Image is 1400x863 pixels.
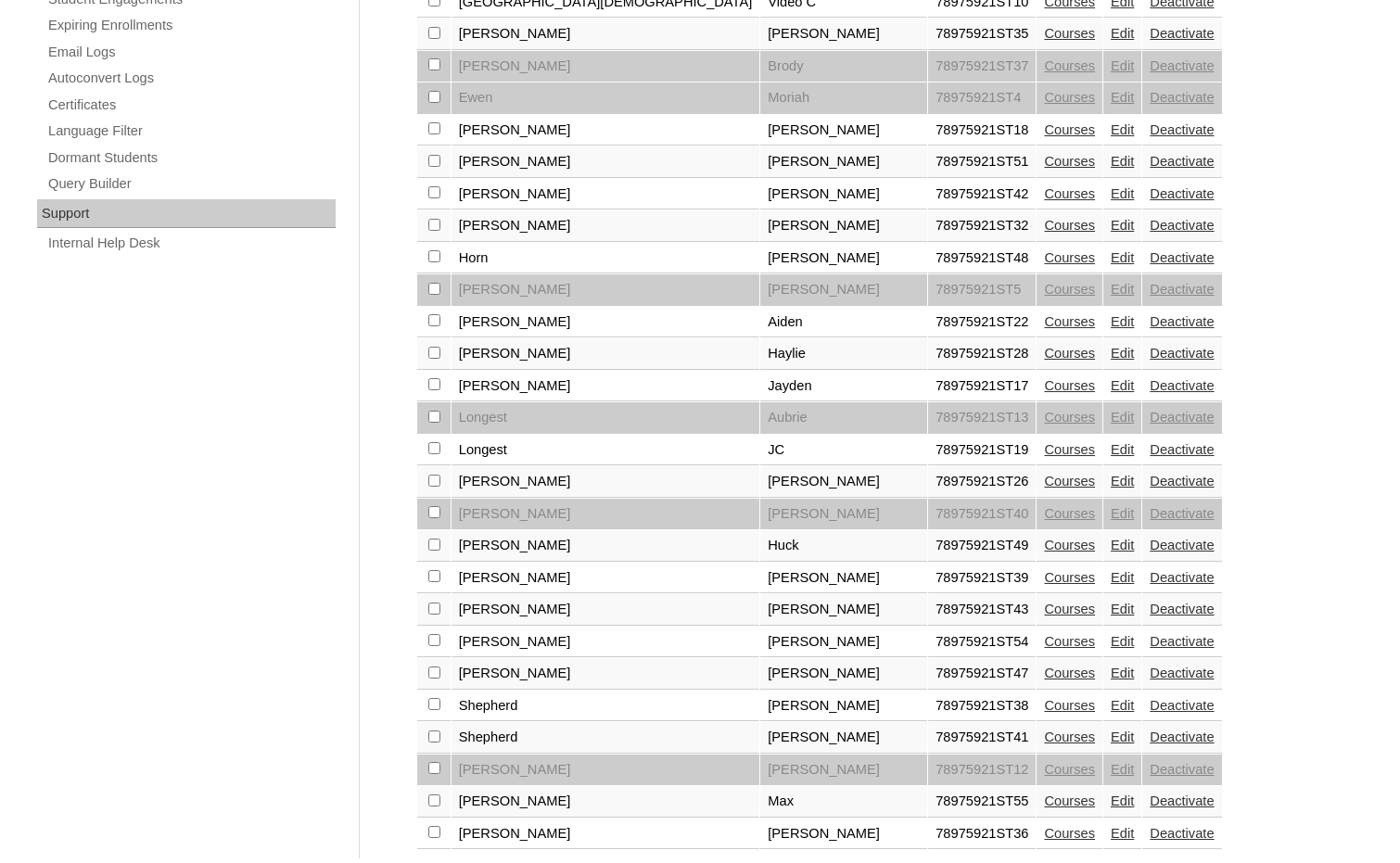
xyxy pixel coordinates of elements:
a: Expiring Enrollments [46,14,336,37]
td: [PERSON_NAME] [452,627,760,658]
a: Deactivate [1150,506,1214,521]
td: 78975921ST51 [928,146,1036,178]
a: Edit [1111,793,1134,808]
td: [PERSON_NAME] [452,594,760,626]
td: 78975921ST13 [928,402,1036,434]
td: [PERSON_NAME] [760,243,927,274]
a: Courses [1044,314,1095,329]
a: Edit [1111,58,1134,73]
a: Courses [1044,666,1095,680]
td: Longest [452,402,760,434]
td: 78975921ST5 [928,274,1036,306]
td: 78975921ST38 [928,691,1036,722]
td: Haylie [760,338,927,370]
a: Deactivate [1150,666,1214,680]
a: Edit [1111,826,1134,841]
td: [PERSON_NAME] [760,691,927,722]
td: 78975921ST17 [928,371,1036,402]
td: [PERSON_NAME] [452,658,760,690]
a: Courses [1044,154,1095,169]
a: Query Builder [46,172,336,196]
td: 78975921ST42 [928,179,1036,210]
a: Courses [1044,538,1095,552]
td: [PERSON_NAME] [760,658,927,690]
a: Internal Help Desk [46,232,336,255]
td: 78975921ST39 [928,563,1036,594]
td: 78975921ST55 [928,786,1036,818]
td: 78975921ST48 [928,243,1036,274]
a: Deactivate [1150,762,1214,777]
a: Deactivate [1150,154,1214,169]
td: 78975921ST41 [928,722,1036,754]
td: Shepherd [452,722,760,754]
a: Edit [1111,570,1134,585]
a: Edit [1111,282,1134,297]
a: Edit [1111,122,1134,137]
a: Autoconvert Logs [46,67,336,90]
a: Courses [1044,218,1095,233]
a: Courses [1044,826,1095,841]
td: Longest [452,435,760,466]
td: [PERSON_NAME] [452,786,760,818]
a: Dormant Students [46,146,336,170]
a: Deactivate [1150,634,1214,649]
a: Edit [1111,442,1134,457]
a: Edit [1111,410,1134,425]
a: Deactivate [1150,442,1214,457]
td: [PERSON_NAME] [760,19,927,50]
td: Aubrie [760,402,927,434]
a: Deactivate [1150,218,1214,233]
td: Shepherd [452,691,760,722]
td: [PERSON_NAME] [760,627,927,658]
td: [PERSON_NAME] [760,722,927,754]
a: Courses [1044,378,1095,393]
a: Deactivate [1150,570,1214,585]
a: Deactivate [1150,378,1214,393]
a: Courses [1044,282,1095,297]
a: Edit [1111,730,1134,744]
td: [PERSON_NAME] [760,146,927,178]
a: Deactivate [1150,538,1214,552]
td: [PERSON_NAME] [452,210,760,242]
a: Edit [1111,666,1134,680]
a: Certificates [46,94,336,117]
td: [PERSON_NAME] [452,146,760,178]
a: Courses [1044,698,1095,713]
a: Deactivate [1150,698,1214,713]
a: Deactivate [1150,58,1214,73]
td: [PERSON_NAME] [452,179,760,210]
td: [PERSON_NAME] [452,307,760,338]
td: Max [760,786,927,818]
a: Deactivate [1150,314,1214,329]
td: [PERSON_NAME] [760,274,927,306]
td: 78975921ST12 [928,755,1036,786]
a: Edit [1111,346,1134,361]
a: Edit [1111,698,1134,713]
a: Edit [1111,762,1134,777]
td: [PERSON_NAME] [452,563,760,594]
td: [PERSON_NAME] [760,594,927,626]
td: 78975921ST43 [928,594,1036,626]
a: Edit [1111,378,1134,393]
a: Edit [1111,26,1134,41]
td: [PERSON_NAME] [760,563,927,594]
a: Courses [1044,730,1095,744]
a: Deactivate [1150,250,1214,265]
a: Courses [1044,410,1095,425]
td: JC [760,435,927,466]
td: 78975921ST32 [928,210,1036,242]
td: Aiden [760,307,927,338]
td: [PERSON_NAME] [452,51,760,82]
td: [PERSON_NAME] [452,371,760,402]
td: 78975921ST35 [928,19,1036,50]
a: Edit [1111,90,1134,105]
td: 78975921ST28 [928,338,1036,370]
td: 78975921ST18 [928,115,1036,146]
a: Deactivate [1150,186,1214,201]
a: Edit [1111,634,1134,649]
td: [PERSON_NAME] [760,210,927,242]
a: Edit [1111,218,1134,233]
td: [PERSON_NAME] [452,274,760,306]
a: Courses [1044,793,1095,808]
a: Courses [1044,634,1095,649]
